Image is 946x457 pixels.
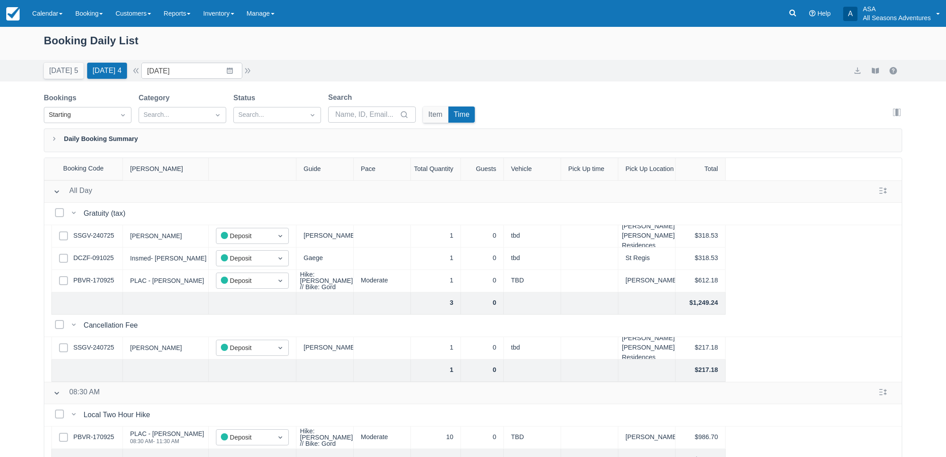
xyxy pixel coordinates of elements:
div: PLAC - [PERSON_NAME] [130,431,204,437]
div: 1 [411,270,461,292]
input: Name, ID, Email... [335,107,398,123]
label: Bookings [44,93,80,103]
div: TBD [504,270,561,292]
div: Moderate [354,427,411,449]
div: tbd [504,225,561,248]
label: Category [139,93,173,103]
button: Item [423,107,448,123]
div: [PERSON_NAME] [296,225,354,248]
div: Pick Up time [561,158,618,180]
a: PBVR-170925 [73,276,114,286]
a: DCZF-091025 [73,253,114,263]
p: ASA [863,4,931,13]
div: A [843,7,857,21]
div: Vehicle [504,158,561,180]
div: 1 [411,225,461,248]
div: Deposit [221,231,268,241]
div: Deposit [221,276,268,286]
div: 0 [461,270,504,292]
span: Dropdown icon [308,111,317,120]
div: Total Quantity [411,158,461,180]
span: Help [817,10,831,17]
div: Pace [354,158,411,180]
input: Date [141,63,242,79]
button: All Day [50,184,96,200]
div: Daily Booking Summary [44,128,902,152]
a: SSGV-240725 [73,343,114,353]
a: PBVR-170925 [73,432,114,442]
a: SSGV-240725 [73,231,114,241]
div: 1 [411,359,461,382]
div: [PERSON_NAME] [130,345,182,351]
div: Pick Up Location [618,158,676,180]
div: $1,249.24 [676,292,726,315]
label: Status [233,93,259,103]
div: PLAC - [PERSON_NAME] [130,278,204,284]
i: Help [809,10,815,17]
div: Deposit [221,432,268,443]
div: Insmed- [PERSON_NAME] [130,255,207,261]
div: tbd [504,248,561,270]
div: [PERSON_NAME] [PERSON_NAME] Residences [618,337,676,359]
button: 08:30 AM [50,385,103,401]
span: Dropdown icon [276,231,285,240]
div: $986.70 [676,427,726,449]
span: Dropdown icon [276,276,285,285]
div: Starting [49,110,110,120]
div: [PERSON_NAME] [PERSON_NAME] Residences [618,225,676,248]
div: $318.53 [676,225,726,248]
div: Moderate [354,270,411,292]
div: [PERSON_NAME] [130,233,182,239]
div: Guests [461,158,504,180]
span: Dropdown icon [213,111,222,120]
div: 3 [411,292,461,315]
div: Deposit [221,343,268,353]
p: All Seasons Adventures [863,13,931,22]
div: Local Two Hour Hike [84,410,154,420]
span: Dropdown icon [276,343,285,352]
div: $318.53 [676,248,726,270]
div: 1 [411,337,461,359]
div: Booking Code [44,158,123,180]
div: Gaege [296,248,354,270]
div: Guide [296,158,354,180]
span: Dropdown icon [276,433,285,442]
div: St Regis [618,248,676,270]
div: 1 [411,248,461,270]
div: 0 [461,225,504,248]
div: [PERSON_NAME] Lodge [618,427,676,449]
div: 0 [461,248,504,270]
div: 08:30 AM - 11:30 AM [130,439,204,444]
button: Time [448,107,475,123]
div: $217.18 [676,337,726,359]
div: $612.18 [676,270,726,292]
button: [DATE] 5 [44,63,84,79]
div: TBD [504,427,561,449]
div: tbd [504,337,561,359]
span: Dropdown icon [276,254,285,263]
label: Search [328,92,355,103]
div: 0 [461,337,504,359]
div: 0 [461,427,504,449]
div: [PERSON_NAME] [123,158,209,180]
div: $217.18 [676,359,726,382]
button: export [852,65,863,76]
span: Dropdown icon [118,111,127,120]
div: Cancellation Fee [84,320,141,331]
div: 0 [461,292,504,315]
div: Total [676,158,726,180]
div: Gratuity (tax) [84,208,129,219]
div: 10 [411,427,461,449]
div: [PERSON_NAME] [296,337,354,359]
div: Hike: [PERSON_NAME] // Bike: Gord [300,428,353,447]
div: Hike: [PERSON_NAME] // Bike: Gord [300,271,353,290]
button: [DATE] 4 [87,63,127,79]
img: checkfront-main-nav-mini-logo.png [6,7,20,21]
div: [PERSON_NAME] Lodge [618,270,676,292]
div: Deposit [221,253,268,264]
div: 0 [461,359,504,382]
div: Booking Daily List [44,32,902,58]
